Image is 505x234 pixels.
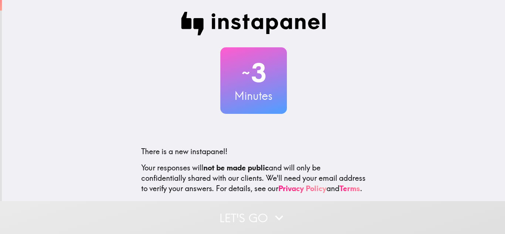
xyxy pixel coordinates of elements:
span: There is a new instapanel! [141,147,227,156]
b: not be made public [203,163,269,172]
a: Privacy Policy [278,184,326,193]
h2: 3 [220,58,287,88]
h3: Minutes [220,88,287,104]
a: Terms [339,184,360,193]
p: This invite is exclusively for you, please do not share it. Complete it soon because spots are li... [141,200,366,220]
img: Instapanel [181,12,326,35]
span: ~ [241,62,251,84]
p: Your responses will and will only be confidentially shared with our clients. We'll need your emai... [141,163,366,194]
